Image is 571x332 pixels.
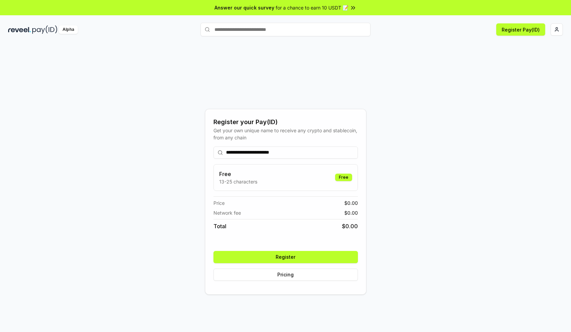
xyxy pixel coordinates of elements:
div: Free [335,174,352,181]
button: Register Pay(ID) [496,23,545,36]
div: Alpha [59,25,78,34]
button: Register [213,251,358,263]
span: Total [213,222,226,230]
span: Answer our quick survey [214,4,274,11]
img: reveel_dark [8,25,31,34]
span: for a chance to earn 10 USDT 📝 [276,4,348,11]
h3: Free [219,170,257,178]
span: $ 0.00 [344,209,358,216]
span: $ 0.00 [342,222,358,230]
span: Network fee [213,209,241,216]
img: pay_id [32,25,57,34]
button: Pricing [213,269,358,281]
p: 13-25 characters [219,178,257,185]
div: Get your own unique name to receive any crypto and stablecoin, from any chain [213,127,358,141]
div: Register your Pay(ID) [213,117,358,127]
span: $ 0.00 [344,199,358,207]
span: Price [213,199,225,207]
